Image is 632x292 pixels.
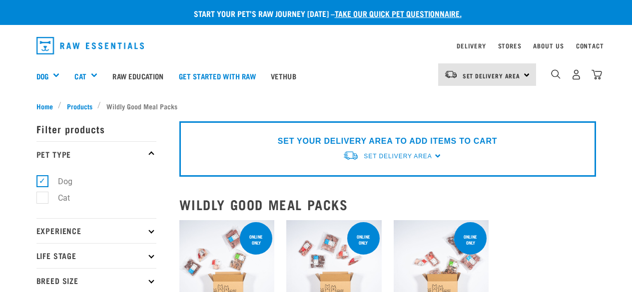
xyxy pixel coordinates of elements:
a: About Us [533,44,564,47]
p: SET YOUR DELIVERY AREA TO ADD ITEMS TO CART [278,135,497,147]
img: user.png [571,69,582,80]
span: Home [36,101,53,111]
a: Home [36,101,58,111]
img: Raw Essentials Logo [36,37,144,54]
nav: breadcrumbs [36,101,596,111]
a: Cat [74,70,86,82]
a: take our quick pet questionnaire. [335,11,462,15]
p: Pet Type [36,141,156,166]
nav: dropdown navigation [28,33,604,58]
span: Set Delivery Area [364,153,432,160]
h2: Wildly Good Meal Packs [179,197,596,212]
a: Delivery [457,44,486,47]
span: Set Delivery Area [463,74,521,77]
span: Products [67,101,92,111]
img: van-moving.png [444,70,458,79]
img: home-icon@2x.png [592,69,602,80]
a: Contact [576,44,604,47]
a: Get started with Raw [171,56,263,96]
label: Cat [42,192,74,204]
div: Online Only [454,229,487,250]
img: van-moving.png [343,150,359,161]
label: Dog [42,175,76,188]
a: Vethub [263,56,304,96]
div: Online Only [240,229,272,250]
a: Raw Education [105,56,171,96]
p: Experience [36,218,156,243]
p: Life Stage [36,243,156,268]
img: home-icon-1@2x.png [551,69,561,79]
a: Dog [36,70,48,82]
p: Filter products [36,116,156,141]
div: Online Only [347,229,380,250]
a: Products [61,101,97,111]
a: Stores [498,44,522,47]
